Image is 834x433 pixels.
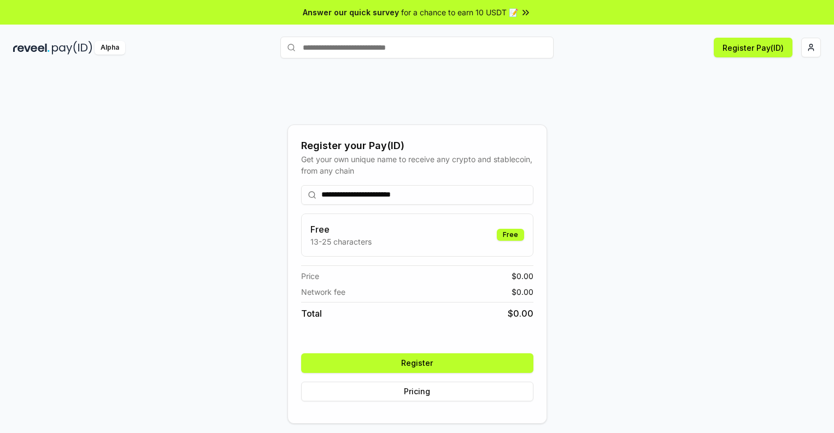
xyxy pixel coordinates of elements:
[301,307,322,320] span: Total
[512,270,533,282] span: $ 0.00
[303,7,399,18] span: Answer our quick survey
[301,153,533,176] div: Get your own unique name to receive any crypto and stablecoin, from any chain
[301,138,533,153] div: Register your Pay(ID)
[497,229,524,241] div: Free
[95,41,125,55] div: Alpha
[301,270,319,282] span: Price
[310,223,372,236] h3: Free
[512,286,533,298] span: $ 0.00
[301,382,533,401] button: Pricing
[13,41,50,55] img: reveel_dark
[401,7,518,18] span: for a chance to earn 10 USDT 📝
[301,353,533,373] button: Register
[52,41,92,55] img: pay_id
[714,38,792,57] button: Register Pay(ID)
[310,236,372,247] p: 13-25 characters
[301,286,345,298] span: Network fee
[508,307,533,320] span: $ 0.00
